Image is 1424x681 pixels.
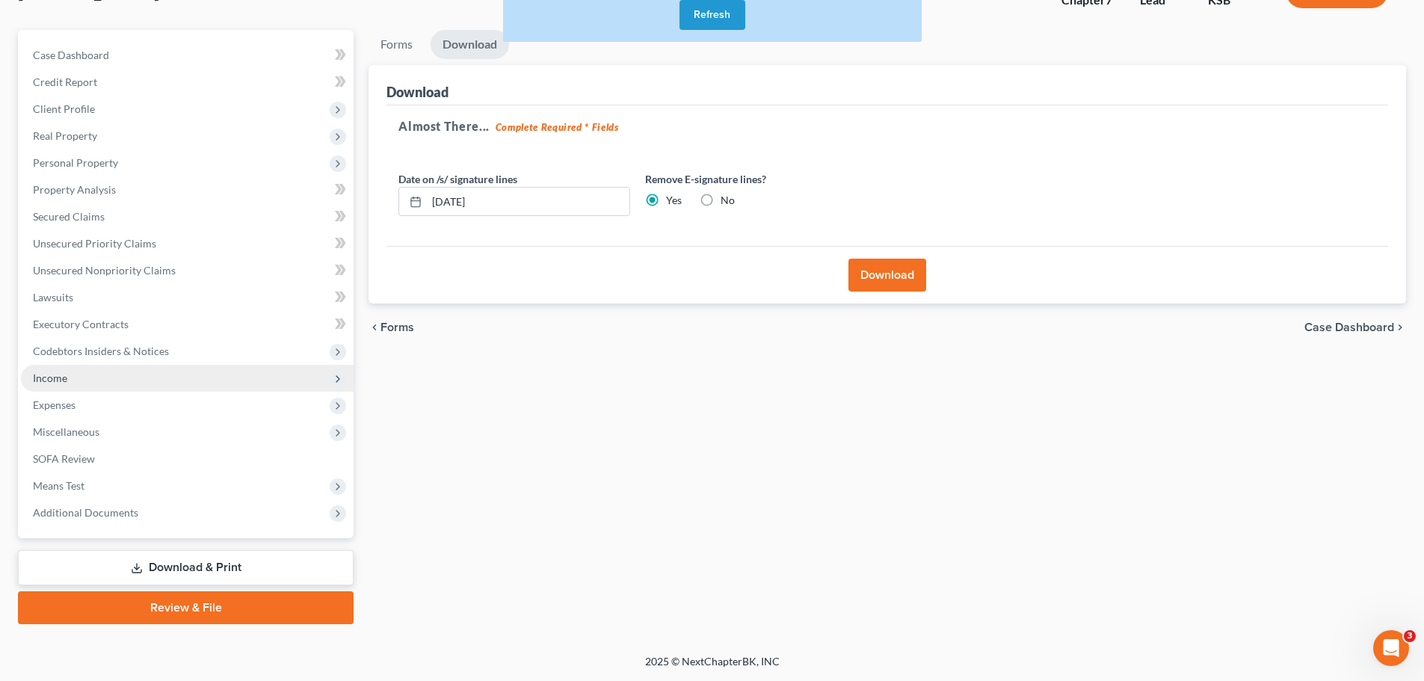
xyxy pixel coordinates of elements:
span: Expenses [33,398,75,411]
span: Miscellaneous [33,425,99,438]
h5: Almost There... [398,117,1376,135]
span: Property Analysis [33,183,116,196]
a: Download & Print [18,550,354,585]
a: Lawsuits [21,284,354,311]
a: Secured Claims [21,203,354,230]
a: Property Analysis [21,176,354,203]
label: No [721,193,735,208]
label: Remove E-signature lines? [645,171,877,187]
span: Real Property [33,129,97,142]
span: 3 [1404,630,1416,642]
button: Download [848,259,926,292]
span: SOFA Review [33,452,95,465]
span: Secured Claims [33,210,105,223]
a: Forms [369,30,425,59]
span: Case Dashboard [33,49,109,61]
div: Download [386,83,449,101]
span: Lawsuits [33,291,73,303]
span: Means Test [33,479,84,492]
a: Unsecured Nonpriority Claims [21,257,354,284]
a: Unsecured Priority Claims [21,230,354,257]
a: Download [431,30,509,59]
span: Unsecured Nonpriority Claims [33,264,176,277]
span: Client Profile [33,102,95,115]
a: Case Dashboard chevron_right [1304,321,1406,333]
span: Credit Report [33,76,97,88]
span: Unsecured Priority Claims [33,237,156,250]
a: Review & File [18,591,354,624]
span: Executory Contracts [33,318,129,330]
a: Credit Report [21,69,354,96]
a: Executory Contracts [21,311,354,338]
span: Personal Property [33,156,118,169]
a: SOFA Review [21,446,354,472]
label: Date on /s/ signature lines [398,171,517,187]
iframe: Intercom live chat [1373,630,1409,666]
button: chevron_left Forms [369,321,434,333]
a: Case Dashboard [21,42,354,69]
div: 2025 © NextChapterBK, INC [286,654,1138,681]
span: Codebtors Insiders & Notices [33,345,169,357]
span: Case Dashboard [1304,321,1394,333]
input: MM/DD/YYYY [427,188,629,216]
strong: Complete Required * Fields [496,121,619,133]
span: Forms [380,321,414,333]
i: chevron_left [369,321,380,333]
label: Yes [666,193,682,208]
i: chevron_right [1394,321,1406,333]
span: Income [33,372,67,384]
span: Additional Documents [33,506,138,519]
